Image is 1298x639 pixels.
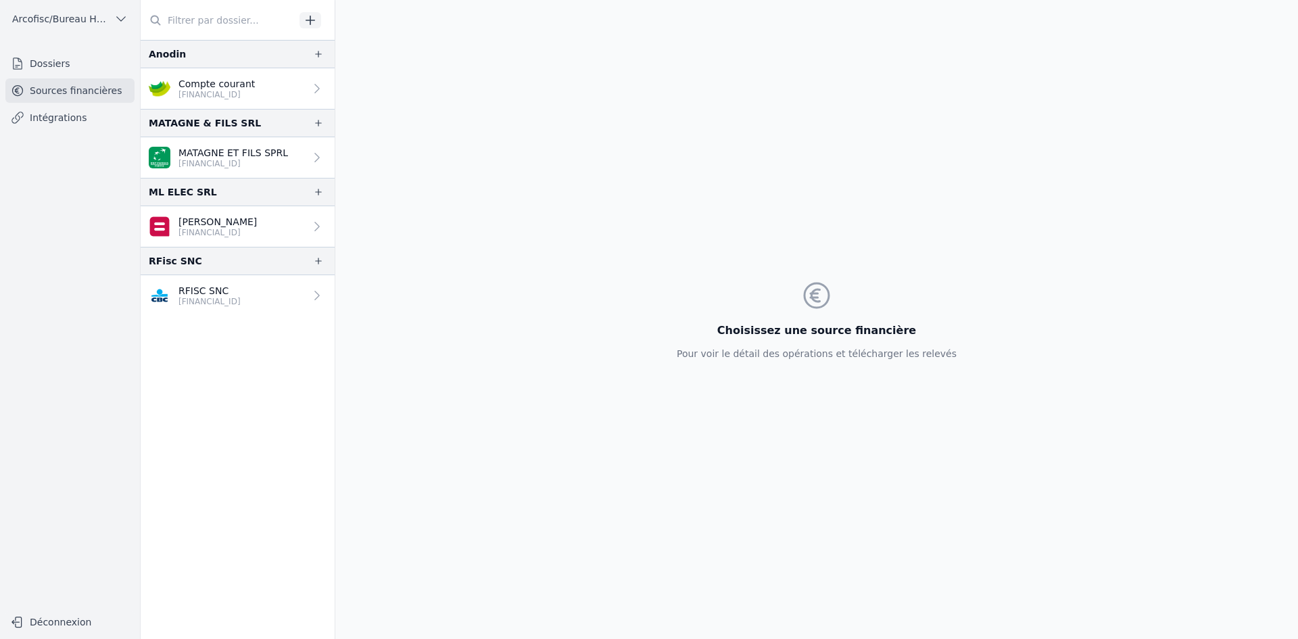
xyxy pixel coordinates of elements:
[141,68,335,109] a: Compte courant [FINANCIAL_ID]
[149,115,261,131] div: MATAGNE & FILS SRL
[149,46,186,62] div: Anodin
[141,206,335,247] a: [PERSON_NAME] [FINANCIAL_ID]
[178,284,241,298] p: RFISC SNC
[5,105,135,130] a: Intégrations
[149,285,170,306] img: CBC_CREGBEBB.png
[149,147,170,168] img: BNP_BE_BUSINESS_GEBABEBB.png
[149,184,217,200] div: ML ELEC SRL
[677,347,957,360] p: Pour voir le détail des opérations et télécharger les relevés
[141,137,335,178] a: MATAGNE ET FILS SPRL [FINANCIAL_ID]
[178,77,255,91] p: Compte courant
[149,78,170,99] img: crelan.png
[5,8,135,30] button: Arcofisc/Bureau Haot
[5,611,135,633] button: Déconnexion
[141,275,335,316] a: RFISC SNC [FINANCIAL_ID]
[178,227,257,238] p: [FINANCIAL_ID]
[178,89,255,100] p: [FINANCIAL_ID]
[178,146,288,160] p: MATAGNE ET FILS SPRL
[178,158,288,169] p: [FINANCIAL_ID]
[141,8,295,32] input: Filtrer par dossier...
[149,253,202,269] div: RFisc SNC
[5,51,135,76] a: Dossiers
[149,216,170,237] img: belfius-1.png
[5,78,135,103] a: Sources financières
[677,323,957,339] h3: Choisissez une source financière
[12,12,109,26] span: Arcofisc/Bureau Haot
[178,215,257,229] p: [PERSON_NAME]
[178,296,241,307] p: [FINANCIAL_ID]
